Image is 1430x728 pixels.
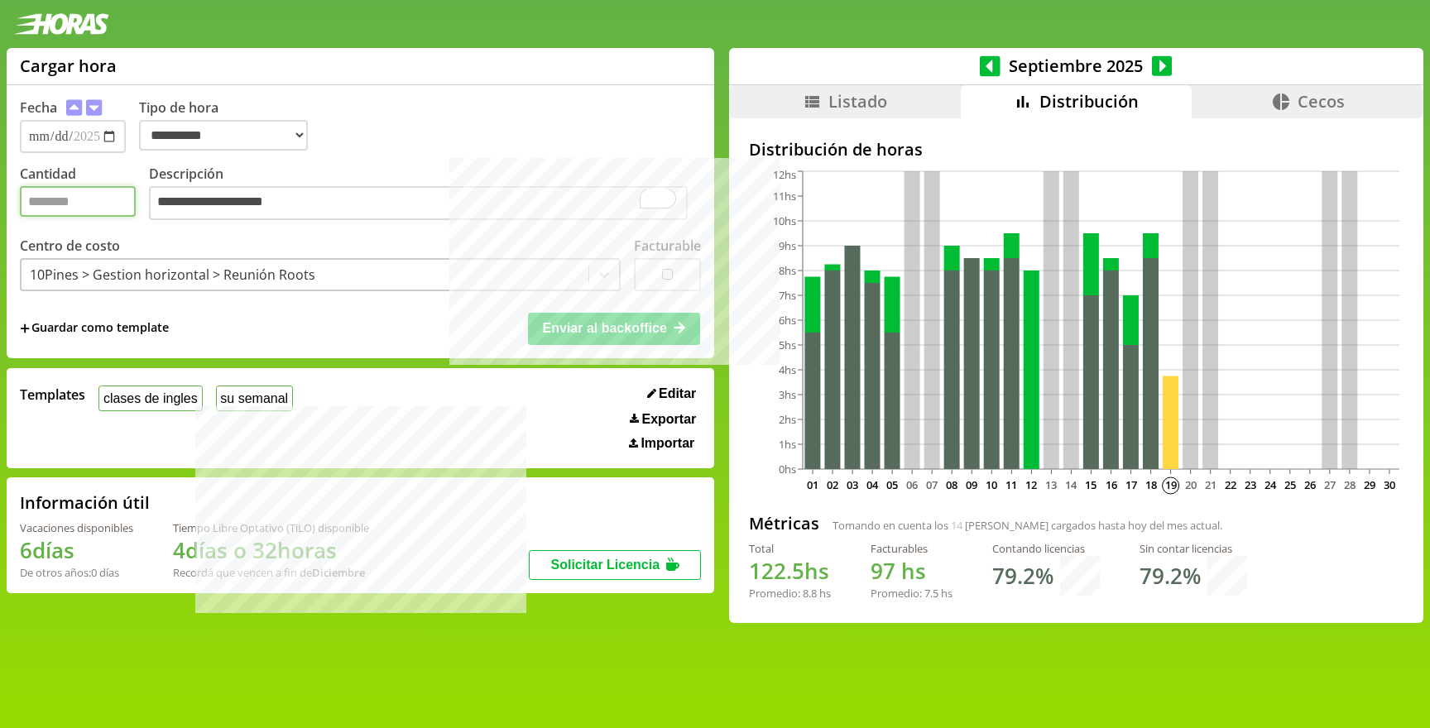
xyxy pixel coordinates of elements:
input: Cantidad [20,186,136,217]
tspan: 10hs [773,213,796,228]
text: 20 [1185,477,1197,492]
span: Cecos [1298,90,1345,113]
span: Listado [828,90,887,113]
text: 26 [1304,477,1316,492]
label: Centro de costo [20,237,120,255]
div: Promedio: hs [749,586,831,601]
h1: hs [749,556,831,586]
label: Tipo de hora [139,98,321,153]
img: logotipo [13,13,109,35]
button: Exportar [625,411,701,428]
span: Solicitar Licencia [550,558,660,572]
div: Facturables [871,541,953,556]
span: Enviar al backoffice [543,321,667,335]
text: 21 [1205,477,1216,492]
select: Tipo de hora [139,120,308,151]
text: 19 [1165,477,1177,492]
tspan: 1hs [779,437,796,452]
text: 25 [1284,477,1296,492]
text: 15 [1085,477,1096,492]
tspan: 8hs [779,263,796,278]
tspan: 7hs [779,288,796,303]
span: 8.8 [803,586,817,601]
span: Exportar [642,412,697,427]
div: 10Pines > Gestion horizontal > Reunión Roots [30,266,315,284]
text: 24 [1264,477,1277,492]
span: 14 [951,518,962,533]
text: 01 [807,477,818,492]
h1: Cargar hora [20,55,117,77]
div: De otros años: 0 días [20,565,133,580]
text: 13 [1045,477,1057,492]
span: Septiembre 2025 [1001,55,1152,77]
button: clases de ingles [98,386,202,411]
span: Distribución [1039,90,1139,113]
text: 04 [866,477,879,492]
b: Diciembre [312,565,365,580]
h1: 6 días [20,535,133,565]
text: 29 [1364,477,1375,492]
text: 03 [847,477,858,492]
span: Tomando en cuenta los [PERSON_NAME] cargados hasta hoy del mes actual. [833,518,1222,533]
text: 11 [1005,477,1017,492]
span: 7.5 [924,586,938,601]
tspan: 6hs [779,313,796,328]
tspan: 0hs [779,462,796,477]
text: 12 [1025,477,1037,492]
div: Vacaciones disponibles [20,520,133,535]
tspan: 5hs [779,338,796,352]
tspan: 3hs [779,387,796,402]
tspan: 9hs [779,238,796,253]
text: 18 [1144,477,1156,492]
text: 30 [1384,477,1395,492]
span: + [20,319,30,338]
label: Descripción [149,165,701,225]
tspan: 2hs [779,412,796,427]
h1: 79.2 % [992,561,1053,591]
text: 27 [1324,477,1336,492]
text: 02 [827,477,838,492]
div: Promedio: hs [871,586,953,601]
text: 09 [966,477,977,492]
text: 28 [1344,477,1356,492]
h1: 4 días o 32 horas [173,535,369,565]
h2: Métricas [749,512,819,534]
button: su semanal [216,386,293,411]
h1: 79.2 % [1140,561,1201,591]
div: Sin contar licencias [1140,541,1247,556]
label: Cantidad [20,165,149,225]
text: 06 [906,477,918,492]
div: Total [749,541,831,556]
h1: hs [871,556,953,586]
button: Solicitar Licencia [529,550,701,580]
button: Editar [642,386,702,402]
div: Tiempo Libre Optativo (TiLO) disponible [173,520,369,535]
text: 17 [1125,477,1136,492]
text: 23 [1245,477,1256,492]
span: Importar [641,436,694,451]
label: Fecha [20,98,57,117]
text: 22 [1225,477,1236,492]
text: 08 [946,477,957,492]
span: Templates [20,386,85,404]
text: 16 [1105,477,1116,492]
tspan: 4hs [779,362,796,377]
button: Enviar al backoffice [528,313,700,344]
span: 97 [871,556,895,586]
div: Recordá que vencen a fin de [173,565,369,580]
textarea: To enrich screen reader interactions, please activate Accessibility in Grammarly extension settings [149,186,688,221]
label: Facturable [634,237,701,255]
div: Contando licencias [992,541,1100,556]
span: 122.5 [749,556,804,586]
text: 10 [986,477,997,492]
text: 14 [1065,477,1077,492]
tspan: 11hs [773,189,796,204]
text: 05 [886,477,898,492]
text: 07 [926,477,938,492]
tspan: 12hs [773,167,796,182]
span: +Guardar como template [20,319,169,338]
span: Editar [659,386,696,401]
h2: Distribución de horas [749,138,1404,160]
h2: Información útil [20,491,150,514]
